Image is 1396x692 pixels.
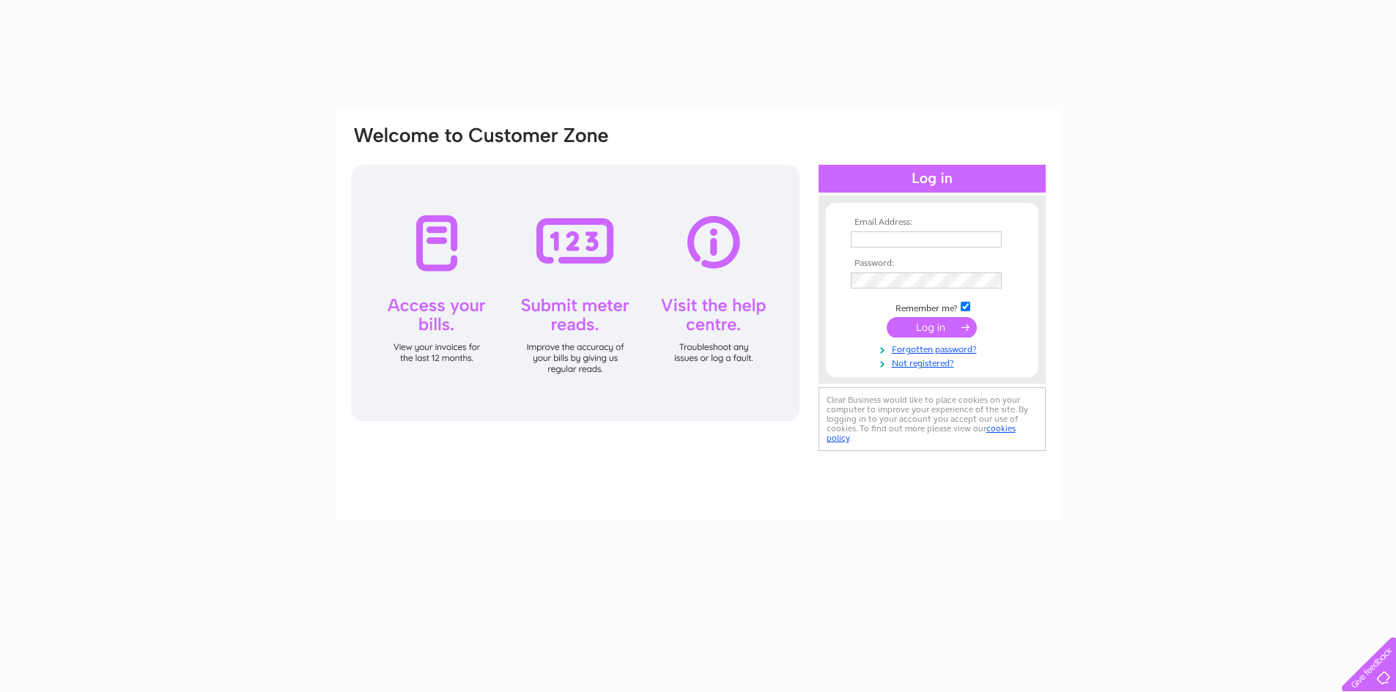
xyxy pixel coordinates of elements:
[847,217,1017,228] th: Email Address:
[887,317,977,338] input: Submit
[847,300,1017,314] td: Remember me?
[819,387,1046,451] div: Clear Business would like to place cookies on your computer to improve your experience of the sit...
[851,355,1017,369] a: Not registered?
[847,258,1017,269] th: Password:
[827,423,1016,443] a: cookies policy
[851,341,1017,355] a: Forgotten password?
